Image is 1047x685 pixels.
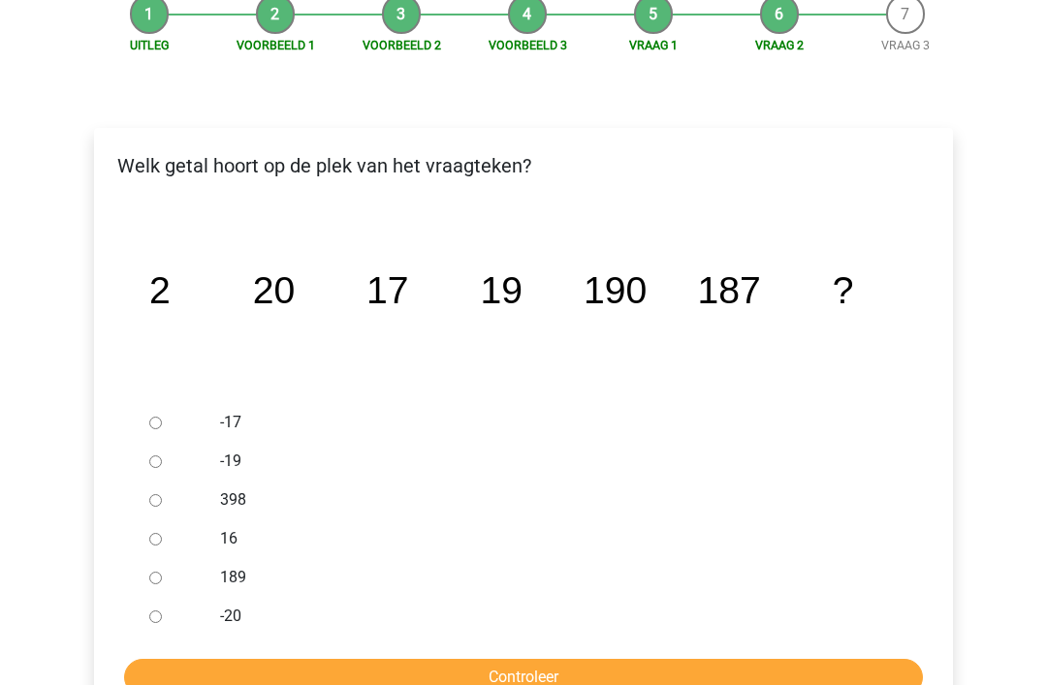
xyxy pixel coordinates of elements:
a: Vraag 1 [629,39,678,53]
tspan: 17 [366,270,409,312]
tspan: 2 [149,270,171,312]
tspan: ? [833,270,854,312]
a: Voorbeeld 1 [237,39,315,53]
label: 16 [220,528,891,551]
label: -19 [220,451,891,474]
tspan: 190 [584,270,647,312]
a: Uitleg [130,39,169,53]
label: 189 [220,567,891,590]
tspan: 187 [697,270,760,312]
a: Vraag 3 [881,39,930,53]
tspan: 20 [253,270,296,312]
a: Vraag 2 [755,39,804,53]
label: 398 [220,489,891,513]
p: Welk getal hoort op de plek van het vraagteken? [110,152,937,181]
a: Voorbeeld 2 [363,39,441,53]
a: Voorbeeld 3 [489,39,567,53]
label: -17 [220,412,891,435]
tspan: 19 [480,270,523,312]
label: -20 [220,606,891,629]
